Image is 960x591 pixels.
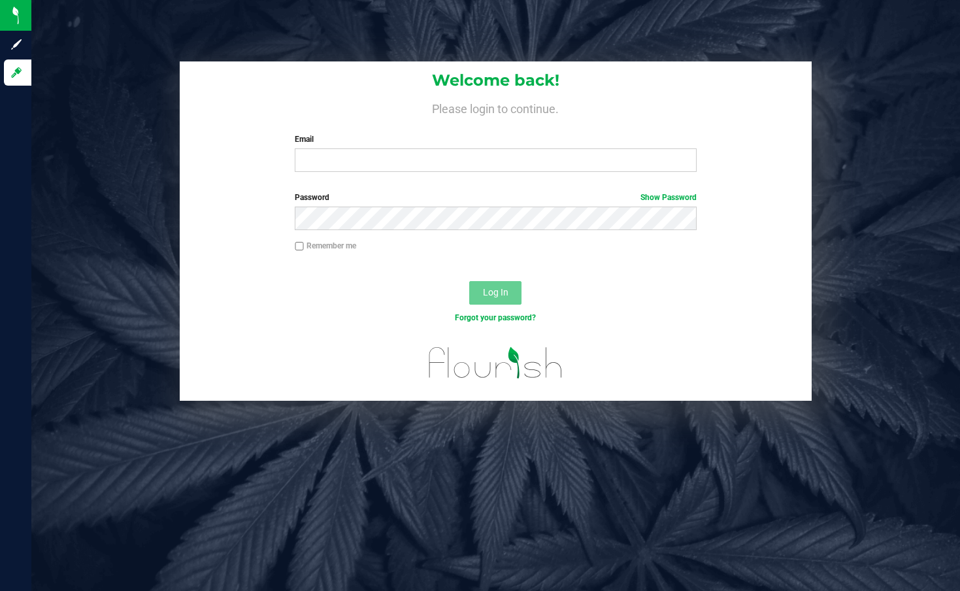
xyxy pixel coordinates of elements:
[295,193,329,202] span: Password
[455,313,536,322] a: Forgot your password?
[469,281,521,305] button: Log In
[180,72,812,89] h1: Welcome back!
[10,66,23,79] inline-svg: Log in
[10,38,23,51] inline-svg: Sign up
[640,193,697,202] a: Show Password
[295,242,304,251] input: Remember me
[483,287,508,297] span: Log In
[417,337,575,388] img: flourish_logo.svg
[295,133,697,145] label: Email
[180,99,812,115] h4: Please login to continue.
[295,240,356,252] label: Remember me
